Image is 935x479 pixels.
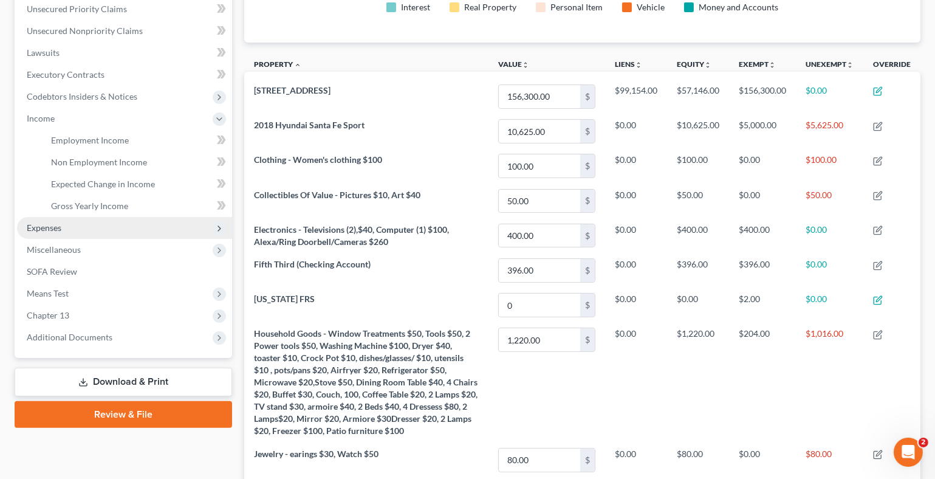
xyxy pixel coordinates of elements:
a: Liensunfold_more [615,60,642,69]
td: $0.00 [796,79,863,114]
span: Fifth Third (Checking Account) [254,259,371,269]
input: 0.00 [499,259,580,282]
a: Unexemptunfold_more [806,60,854,69]
div: Interest [401,1,430,13]
span: Additional Documents [27,332,112,342]
span: [STREET_ADDRESS] [254,85,331,95]
span: Clothing - Women's clothing $100 [254,154,382,165]
td: $0.00 [605,149,667,184]
span: Unsecured Nonpriority Claims [27,26,143,36]
td: $80.00 [796,443,863,477]
i: unfold_more [704,61,711,69]
td: $0.00 [729,443,796,477]
a: Executory Contracts [17,64,232,86]
span: Collectibles Of Value - Pictures $10, Art $40 [254,190,420,200]
a: Expected Change in Income [41,173,232,195]
td: $0.00 [605,288,667,323]
iframe: Intercom live chat [894,438,923,467]
a: Employment Income [41,129,232,151]
td: $0.00 [796,253,863,288]
td: $5,625.00 [796,114,863,148]
td: $1,016.00 [796,323,863,443]
td: $0.00 [796,288,863,323]
input: 0.00 [499,154,580,177]
div: $ [580,190,595,213]
span: Employment Income [51,135,129,145]
td: $0.00 [605,114,667,148]
span: Expected Change in Income [51,179,155,189]
td: $400.00 [729,218,796,253]
span: Lawsuits [27,47,60,58]
input: 0.00 [499,328,580,351]
i: unfold_more [635,61,642,69]
input: 0.00 [499,224,580,247]
a: Review & File [15,401,232,428]
input: 0.00 [499,190,580,213]
td: $0.00 [667,288,729,323]
div: $ [580,259,595,282]
div: Vehicle [637,1,665,13]
td: $5,000.00 [729,114,796,148]
a: SOFA Review [17,261,232,283]
td: $0.00 [729,184,796,218]
td: $1,220.00 [667,323,729,443]
input: 0.00 [499,120,580,143]
span: SOFA Review [27,266,77,277]
td: $0.00 [605,218,667,253]
td: $0.00 [605,443,667,477]
span: Income [27,113,55,123]
span: Gross Yearly Income [51,201,128,211]
span: Codebtors Insiders & Notices [27,91,137,102]
a: Property expand_less [254,60,301,69]
span: [US_STATE] FRS [254,294,315,304]
span: Expenses [27,222,61,233]
div: $ [580,328,595,351]
div: Money and Accounts [699,1,778,13]
span: 2 [919,438,928,447]
a: Valueunfold_more [498,60,529,69]
div: $ [580,294,595,317]
span: Non Employment Income [51,157,147,167]
td: $50.00 [796,184,863,218]
td: $396.00 [729,253,796,288]
a: Lawsuits [17,42,232,64]
input: 0.00 [499,294,580,317]
a: Unsecured Nonpriority Claims [17,20,232,42]
div: $ [580,154,595,177]
td: $204.00 [729,323,796,443]
td: $156,300.00 [729,79,796,114]
span: Unsecured Priority Claims [27,4,127,14]
i: unfold_more [522,61,529,69]
div: Personal Item [550,1,603,13]
span: Means Test [27,288,69,298]
td: $57,146.00 [667,79,729,114]
td: $2.00 [729,288,796,323]
span: 2018 Hyundai Santa Fe Sport [254,120,365,130]
td: $0.00 [605,323,667,443]
td: $99,154.00 [605,79,667,114]
td: $400.00 [667,218,729,253]
a: Gross Yearly Income [41,195,232,217]
a: Equityunfold_more [677,60,711,69]
i: unfold_more [846,61,854,69]
div: $ [580,120,595,143]
a: Download & Print [15,368,232,396]
td: $10,625.00 [667,114,729,148]
i: expand_less [294,61,301,69]
td: $0.00 [729,149,796,184]
input: 0.00 [499,449,580,472]
div: $ [580,85,595,108]
span: Electronics - Televisions (2),$40, Computer (1) $100, Alexa/Ring Doorbell/Cameras $260 [254,224,449,247]
div: $ [580,224,595,247]
span: Jewelry - earings $30, Watch $50 [254,449,378,459]
td: $80.00 [667,443,729,477]
td: $100.00 [667,149,729,184]
a: Non Employment Income [41,151,232,173]
td: $0.00 [796,218,863,253]
div: Real Property [464,1,516,13]
i: unfold_more [769,61,776,69]
td: $50.00 [667,184,729,218]
td: $100.00 [796,149,863,184]
td: $396.00 [667,253,729,288]
span: Miscellaneous [27,244,81,255]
